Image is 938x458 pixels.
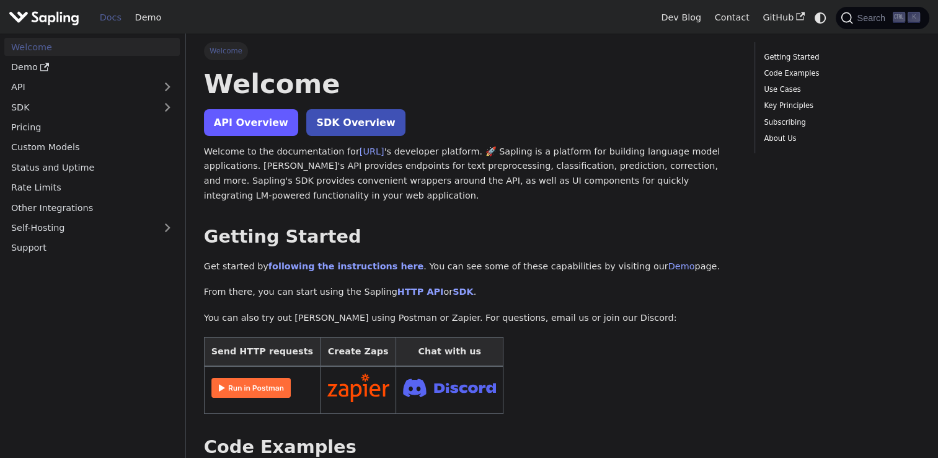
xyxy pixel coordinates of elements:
a: Welcome [4,38,180,56]
a: About Us [764,133,916,145]
button: Expand sidebar category 'API' [155,78,180,96]
a: Pricing [4,119,180,137]
a: SDK [4,98,155,116]
a: Dev Blog [654,8,707,27]
a: Subscribing [764,117,916,128]
button: Search (Ctrl+K) [836,7,929,29]
button: Expand sidebar category 'SDK' [155,98,180,116]
a: Self-Hosting [4,219,180,237]
a: SDK Overview [306,109,405,136]
a: Support [4,239,180,257]
span: Welcome [204,42,248,60]
img: Join Discord [403,375,496,400]
a: GitHub [756,8,811,27]
p: Get started by . You can see some of these capabilities by visiting our page. [204,259,737,274]
a: Code Examples [764,68,916,79]
p: Welcome to the documentation for 's developer platform. 🚀 Sapling is a platform for building lang... [204,145,737,204]
a: Key Principles [764,100,916,112]
a: API [4,78,155,96]
a: Rate Limits [4,179,180,197]
kbd: K [908,12,920,23]
p: From there, you can start using the Sapling or . [204,285,737,300]
p: You can also try out [PERSON_NAME] using Postman or Zapier. For questions, email us or join our D... [204,311,737,326]
span: Search [853,13,893,23]
a: Status and Uptime [4,158,180,176]
th: Chat with us [396,337,503,366]
button: Switch between dark and light mode (currently system mode) [812,9,830,27]
a: Use Cases [764,84,916,96]
a: SDK [453,287,473,297]
a: Demo [4,58,180,76]
a: following the instructions here [268,261,423,271]
a: API Overview [204,109,298,136]
a: Demo [668,261,695,271]
img: Run in Postman [211,378,291,398]
a: Docs [93,8,128,27]
a: Getting Started [764,52,916,63]
img: Connect in Zapier [327,374,389,402]
th: Create Zaps [320,337,396,366]
a: [URL] [360,146,384,156]
nav: Breadcrumbs [204,42,737,60]
a: Other Integrations [4,199,180,217]
a: HTTP API [397,287,444,297]
th: Send HTTP requests [204,337,320,366]
img: Sapling.ai [9,9,79,27]
a: Custom Models [4,138,180,156]
a: Demo [128,8,168,27]
a: Contact [708,8,756,27]
a: Sapling.ai [9,9,84,27]
h2: Getting Started [204,226,737,248]
h1: Welcome [204,67,737,101]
